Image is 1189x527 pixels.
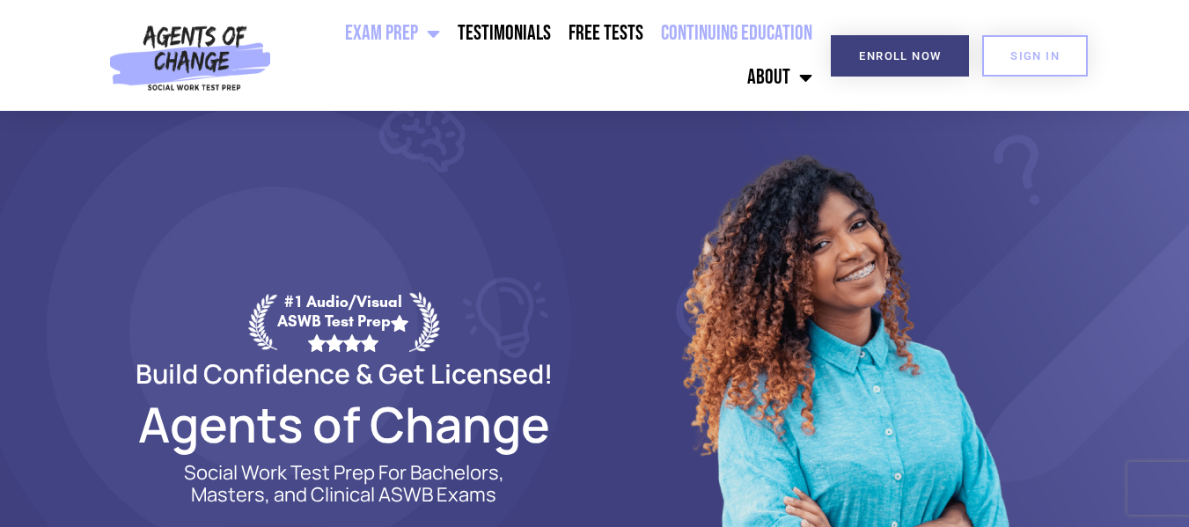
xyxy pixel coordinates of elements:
[560,11,652,55] a: Free Tests
[1010,50,1060,62] span: SIGN IN
[279,11,822,99] nav: Menu
[449,11,560,55] a: Testimonials
[93,361,595,386] h2: Build Confidence & Get Licensed!
[738,55,821,99] a: About
[336,11,449,55] a: Exam Prep
[982,35,1088,77] a: SIGN IN
[652,11,821,55] a: Continuing Education
[859,50,941,62] span: Enroll Now
[93,404,595,444] h2: Agents of Change
[164,462,525,506] p: Social Work Test Prep For Bachelors, Masters, and Clinical ASWB Exams
[831,35,969,77] a: Enroll Now
[277,292,409,351] div: #1 Audio/Visual ASWB Test Prep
